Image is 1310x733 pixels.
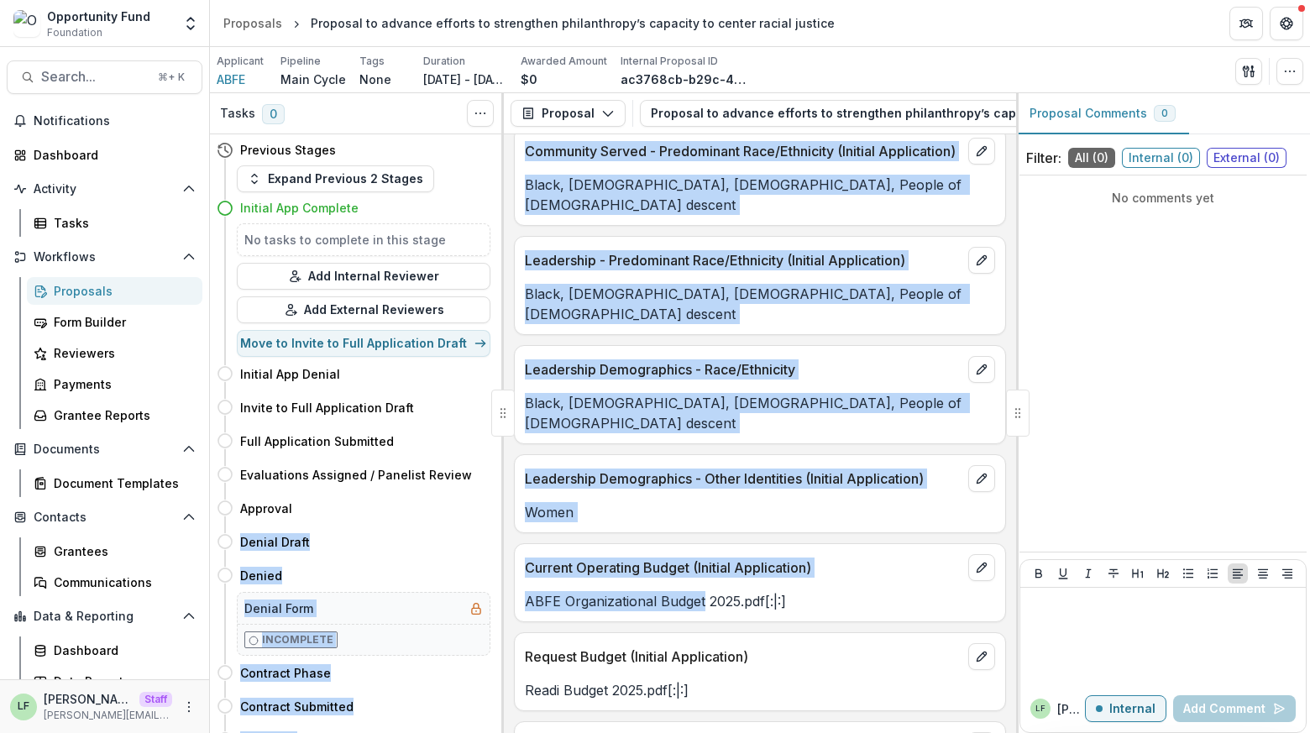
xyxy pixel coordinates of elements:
p: Tags [359,54,385,69]
a: Dashboard [7,141,202,169]
button: Ordered List [1203,563,1223,584]
p: [PERSON_NAME][EMAIL_ADDRESS][DOMAIN_NAME] [44,708,172,723]
span: All ( 0 ) [1068,148,1115,168]
button: Bold [1029,563,1049,584]
a: Proposals [217,11,289,35]
button: Toggle View Cancelled Tasks [467,100,494,127]
button: Open entity switcher [179,7,202,40]
button: edit [968,643,995,670]
p: Pipeline [280,54,321,69]
button: Add Internal Reviewer [237,263,490,290]
nav: breadcrumb [217,11,841,35]
h4: Initial App Complete [240,199,359,217]
p: Internal [1109,702,1155,716]
h5: No tasks to complete in this stage [244,231,483,249]
button: Bullet List [1178,563,1198,584]
h4: Evaluations Assigned / Panelist Review [240,466,472,484]
button: Strike [1103,563,1124,584]
div: Proposals [223,14,282,32]
button: Notifications [7,107,202,134]
p: Leadership - Predominant Race/Ethnicity (Initial Application) [525,250,962,270]
button: Open Contacts [7,504,202,531]
span: Foundation [47,25,102,40]
button: Search... [7,60,202,94]
p: Readi Budget 2025.pdf[:|:] [525,680,995,700]
button: Heading 1 [1128,563,1148,584]
p: Main Cycle [280,71,346,88]
p: [PERSON_NAME] [1057,700,1085,718]
a: ABFE [217,71,245,88]
a: Communications [27,568,202,596]
span: 0 [262,104,285,124]
button: Partners [1229,7,1263,40]
h4: Previous Stages [240,141,336,159]
p: [PERSON_NAME] [44,690,133,708]
button: Move to Invite to Full Application Draft [237,330,490,357]
span: Contacts [34,510,176,525]
p: Women [525,502,995,522]
h4: Denial Draft [240,533,310,551]
div: Document Templates [54,474,189,492]
p: Internal Proposal ID [621,54,718,69]
p: None [359,71,391,88]
span: Documents [34,442,176,457]
button: Proposal to advance efforts to strengthen philanthropy’s capacity to center racial justice [640,100,1236,127]
button: Open Workflows [7,243,202,270]
p: Community Served - Predominant Race/Ethnicity (Initial Application) [525,141,962,161]
a: Reviewers [27,339,202,367]
a: Grantees [27,537,202,565]
button: Add External Reviewers [237,296,490,323]
button: Internal [1085,695,1166,722]
span: Activity [34,182,176,196]
button: Italicize [1078,563,1098,584]
p: Request Budget (Initial Application) [525,647,962,667]
p: Black, [DEMOGRAPHIC_DATA], [DEMOGRAPHIC_DATA], People of [DEMOGRAPHIC_DATA] descent [525,284,995,324]
button: More [179,697,199,717]
div: Reviewers [54,344,189,362]
p: Leadership Demographics - Other Identities (Initial Application) [525,469,962,489]
p: Leadership Demographics - Race/Ethnicity [525,359,962,380]
div: Lucy Fey [18,701,29,712]
h4: Denied [240,567,282,584]
div: Data Report [54,673,189,690]
button: edit [968,554,995,581]
h3: Tasks [220,107,255,121]
div: Communications [54,573,189,591]
a: Payments [27,370,202,398]
p: No comments yet [1026,189,1300,207]
div: Payments [54,375,189,393]
a: Grantee Reports [27,401,202,429]
span: Notifications [34,114,196,128]
button: Add Comment [1173,695,1296,722]
div: Proposals [54,282,189,300]
span: Internal ( 0 ) [1122,148,1200,168]
p: ac3768cb-b29c-44a3-bccc-ce30010c899d [621,71,747,88]
div: ⌘ + K [155,68,188,86]
h4: Contract Phase [240,664,331,682]
div: Dashboard [34,146,189,164]
p: ABFE Organizational Budget 2025.pdf[:|:] [525,591,995,611]
p: Black, [DEMOGRAPHIC_DATA], [DEMOGRAPHIC_DATA], People of [DEMOGRAPHIC_DATA] descent [525,393,995,433]
button: Open Data & Reporting [7,603,202,630]
button: edit [968,247,995,274]
span: Data & Reporting [34,610,176,624]
button: Heading 2 [1153,563,1173,584]
p: Current Operating Budget (Initial Application) [525,558,962,578]
button: Get Help [1270,7,1303,40]
span: External ( 0 ) [1207,148,1286,168]
span: Workflows [34,250,176,264]
a: Form Builder [27,308,202,336]
button: Open Documents [7,436,202,463]
button: edit [968,465,995,492]
div: Opportunity Fund [47,8,150,25]
button: Proposal [511,100,626,127]
button: Expand Previous 2 Stages [237,165,434,192]
div: Tasks [54,214,189,232]
h4: Contract Submitted [240,698,354,715]
div: Dashboard [54,641,189,659]
p: Filter: [1026,148,1061,168]
div: Lucy Fey [1035,704,1045,713]
a: Data Report [27,668,202,695]
p: Applicant [217,54,264,69]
